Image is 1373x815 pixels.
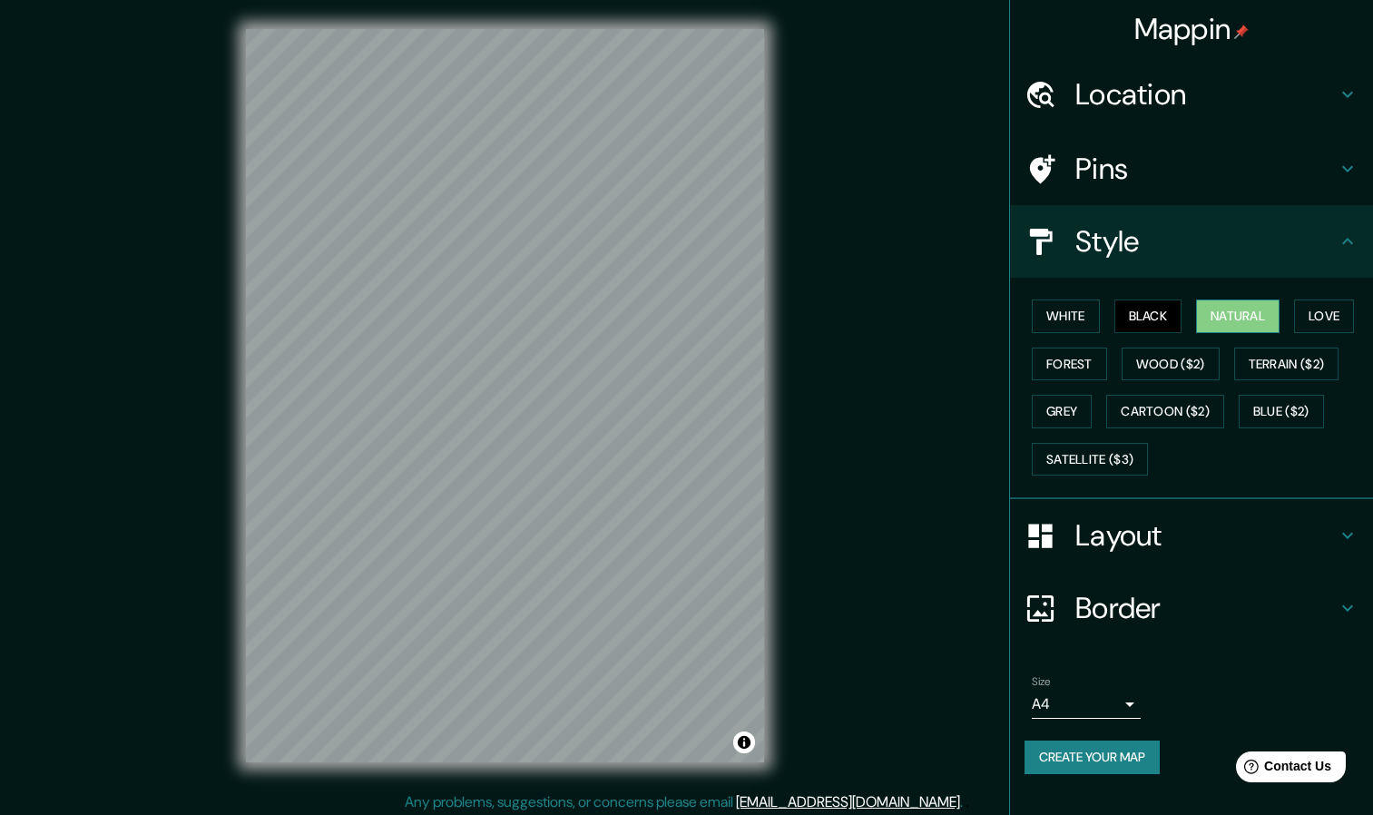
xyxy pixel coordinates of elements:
[246,29,764,762] canvas: Map
[1122,348,1220,381] button: Wood ($2)
[1010,58,1373,131] div: Location
[733,732,755,753] button: Toggle attribution
[1075,76,1337,113] h4: Location
[1032,348,1107,381] button: Forest
[1032,395,1092,428] button: Grey
[1211,744,1353,795] iframe: Help widget launcher
[1239,395,1324,428] button: Blue ($2)
[1234,25,1249,39] img: pin-icon.png
[1010,205,1373,278] div: Style
[1134,11,1250,47] h4: Mappin
[1032,674,1051,690] label: Size
[1075,151,1337,187] h4: Pins
[1196,299,1280,333] button: Natural
[1032,299,1100,333] button: White
[1032,690,1141,719] div: A4
[736,792,960,811] a: [EMAIL_ADDRESS][DOMAIN_NAME]
[1025,741,1160,774] button: Create your map
[1010,572,1373,644] div: Border
[1294,299,1354,333] button: Love
[966,791,969,813] div: .
[1075,223,1337,260] h4: Style
[963,791,966,813] div: .
[1010,133,1373,205] div: Pins
[1234,348,1339,381] button: Terrain ($2)
[1010,499,1373,572] div: Layout
[1114,299,1182,333] button: Black
[1106,395,1224,428] button: Cartoon ($2)
[1032,443,1148,476] button: Satellite ($3)
[1075,517,1337,554] h4: Layout
[405,791,963,813] p: Any problems, suggestions, or concerns please email .
[1075,590,1337,626] h4: Border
